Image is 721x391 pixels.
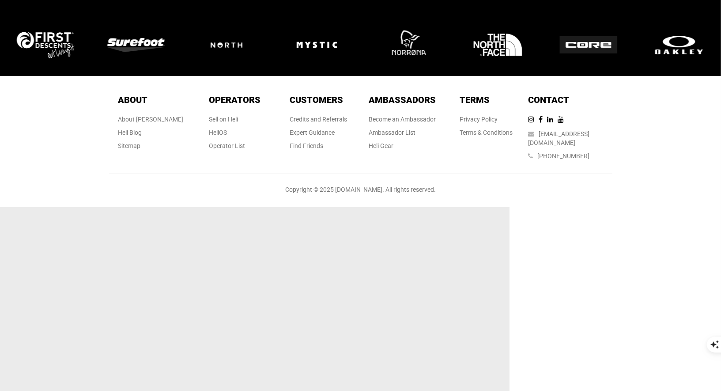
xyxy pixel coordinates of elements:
span: Ambassadors [369,95,436,105]
a: HeliOS [209,129,227,136]
a: Expert Guidance [290,129,335,136]
img: logo [107,38,165,52]
div: Find Friends [290,141,347,150]
img: logo [198,30,255,60]
a: Heli Blog [118,129,142,136]
img: logo [17,31,74,58]
span: Customers [290,95,344,105]
a: Credits and Referrals [290,116,347,123]
span: Contact [528,95,570,105]
img: logo [650,34,708,56]
a: [EMAIL_ADDRESS][DOMAIN_NAME] [528,130,590,146]
a: Heli Gear [369,142,394,149]
img: logo [470,17,525,72]
div: Sitemap [118,141,184,150]
a: Terms & Conditions [460,129,513,136]
span: Operators [209,95,260,105]
div: Ambassador List [369,128,436,137]
img: logo [289,17,344,72]
div: About [PERSON_NAME] [118,115,184,124]
span: Terms [460,95,490,105]
span: About [118,95,148,105]
a: [PHONE_NUMBER] [538,152,590,159]
div: Copyright © 2025 [DOMAIN_NAME]. All rights reserved. [109,185,612,194]
img: logo [560,36,617,54]
div: Sell on Heli [209,115,260,124]
div: Operator List [209,141,260,150]
a: Become an Ambassador [369,116,436,123]
a: Privacy Policy [460,116,498,123]
img: logo [380,17,435,72]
